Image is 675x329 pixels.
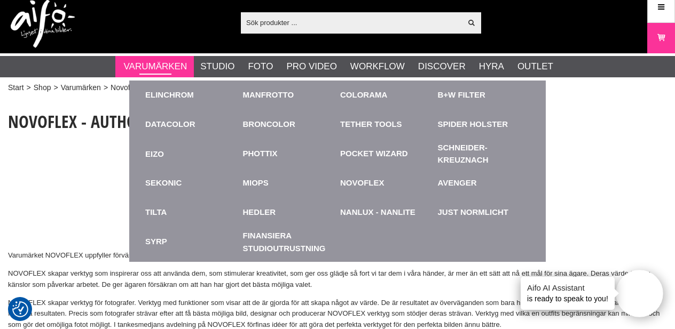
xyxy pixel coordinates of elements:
[438,206,509,219] a: Just Normlicht
[8,268,667,291] p: NOVOFLEX skapar verktyg som inspirerar oss att använda dem, som stimulerar kreativitet, som ger o...
[521,277,615,310] div: is ready to speak to you!
[286,60,336,74] a: Pro Video
[243,89,294,101] a: Manfrotto
[517,60,553,74] a: Outlet
[340,177,384,189] a: Novoflex
[27,82,31,93] span: >
[340,206,415,219] a: Nanlux - Nanlite
[145,89,194,101] a: Elinchrom
[8,82,24,93] a: Start
[243,148,278,160] a: Phottix
[243,206,276,219] a: Hedler
[340,89,387,101] a: Colorama
[12,300,28,319] button: Samtyckesinställningar
[124,60,187,74] a: Varumärken
[53,82,58,93] span: >
[111,82,139,93] a: Novoflex
[8,110,667,133] h1: Novoflex - Authorized Distributor
[350,60,405,74] a: Workflow
[340,118,402,131] a: Tether Tools
[34,82,51,93] a: Shop
[438,177,477,189] a: Avenger
[243,118,295,131] a: Broncolor
[243,177,269,189] a: Miops
[243,227,335,256] a: Finansiera Studioutrustning
[12,301,28,317] img: Revisit consent button
[8,145,667,240] img: Novoflex
[8,250,667,261] p: Varumärket NOVOFLEX uppfyller förväntningarna på precision, pålitlighet, kvalitet och värdebevara...
[479,60,504,74] a: Hyra
[438,118,508,131] a: Spider Holster
[61,82,101,93] a: Varumärken
[438,89,485,101] a: B+W Filter
[145,177,182,189] a: Sekonic
[340,148,408,160] a: Pocket Wizard
[145,206,167,219] a: TILTA
[145,139,238,168] a: EIZO
[145,118,195,131] a: Datacolor
[418,60,466,74] a: Discover
[438,142,530,166] a: Schneider-Kreuznach
[145,236,167,248] a: Syrp
[527,282,608,293] h4: Aifo AI Assistant
[104,82,108,93] span: >
[200,60,234,74] a: Studio
[248,60,273,74] a: Foto
[241,14,461,30] input: Sök produkter ...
